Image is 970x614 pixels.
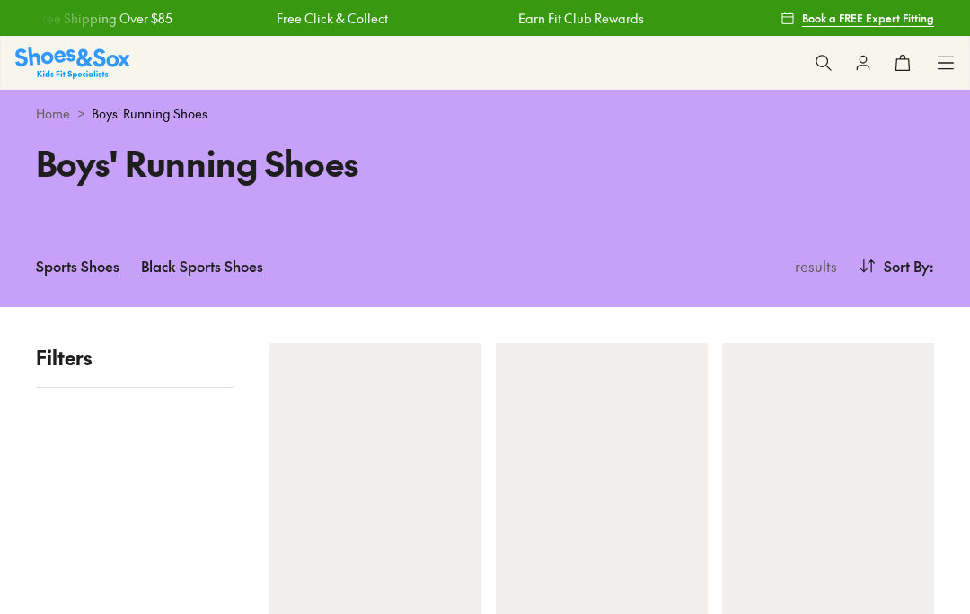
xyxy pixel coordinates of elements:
a: Book a FREE Expert Fitting [780,2,934,34]
a: Home [36,104,70,123]
h1: Boys' Running Shoes [36,137,463,189]
p: Filters [36,343,234,373]
a: Free Shipping Over $85 [35,9,172,28]
button: Sort By: [859,246,934,285]
a: Black Sports Shoes [141,246,263,285]
p: results [788,255,837,276]
a: Shoes & Sox [15,47,130,78]
a: Free Click & Collect [277,9,388,28]
span: Boys' Running Shoes [92,104,207,123]
span: : [930,255,934,276]
a: Sports Shoes [36,246,119,285]
a: Earn Fit Club Rewards [517,9,643,28]
img: SNS_Logo_Responsive.svg [15,47,130,78]
span: Sort By [884,255,930,276]
div: > [36,104,934,123]
span: Book a FREE Expert Fitting [802,10,934,26]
